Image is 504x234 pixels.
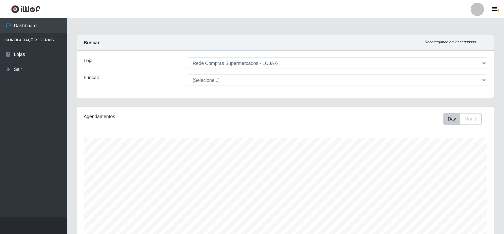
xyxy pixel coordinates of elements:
div: Agendamentos [84,113,246,120]
i: Recarregando em 29 segundos... [425,40,479,44]
button: Day [443,113,460,125]
button: Month [460,113,482,125]
img: CoreUI Logo [11,5,41,13]
label: Loja [84,57,92,64]
label: Função [84,74,99,81]
div: Toolbar with button groups [443,113,487,125]
strong: Buscar [84,40,99,45]
div: First group [443,113,482,125]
